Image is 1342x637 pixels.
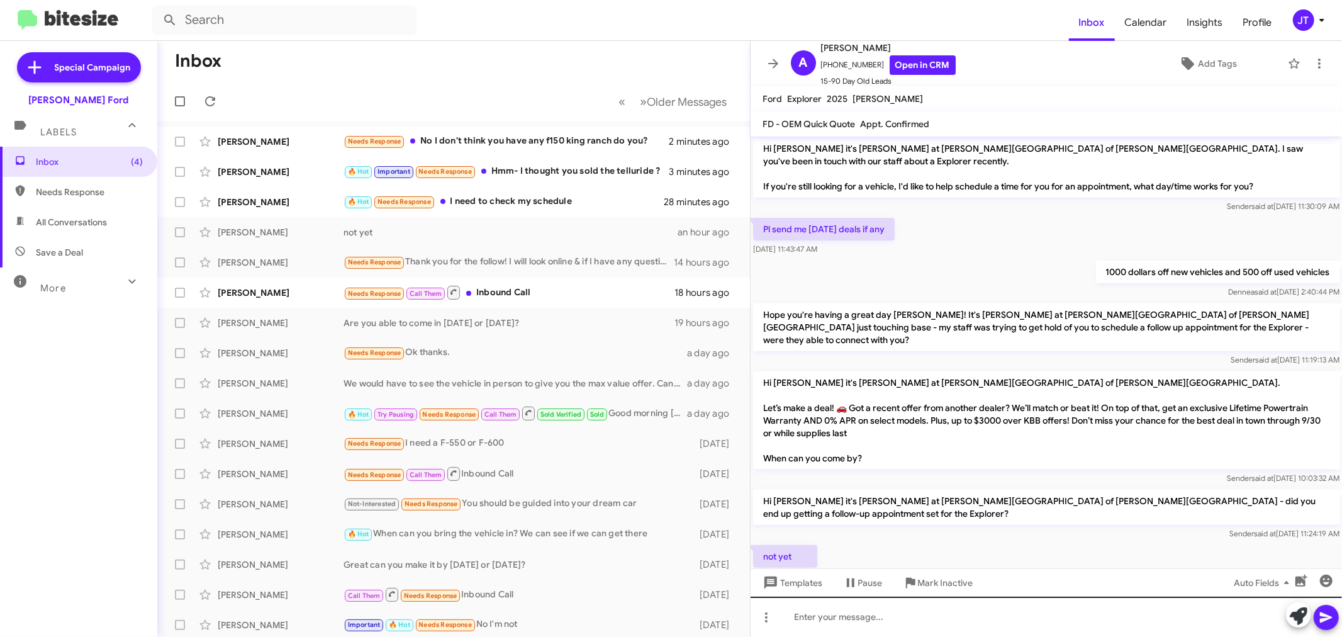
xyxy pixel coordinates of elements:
[131,155,143,168] span: (4)
[647,95,727,109] span: Older Messages
[788,93,822,104] span: Explorer
[893,572,983,594] button: Mark Inactive
[348,137,401,145] span: Needs Response
[1224,572,1304,594] button: Auto Fields
[1095,261,1339,283] p: 1000 dollars off new vehicles and 500 off used vehicles
[1228,287,1339,296] span: Dennea [DATE] 2:40:44 PM
[1069,4,1115,41] a: Inbox
[218,528,344,541] div: [PERSON_NAME]
[344,466,690,482] div: Inbound Call
[389,621,410,629] span: 🔥 Hot
[344,346,687,360] div: Ok thanks.
[218,589,344,601] div: [PERSON_NAME]
[344,377,687,390] div: We would have to see the vehicle in person to give you the max value offer. Can you come in [DATE...
[484,410,517,419] span: Call Them
[348,258,401,266] span: Needs Response
[344,436,690,451] div: I need a F-550 or F-600
[827,93,848,104] span: 2025
[17,52,141,82] a: Special Campaign
[690,437,740,450] div: [DATE]
[348,439,401,448] span: Needs Response
[218,226,344,239] div: [PERSON_NAME]
[218,317,344,329] div: [PERSON_NAME]
[753,303,1340,351] p: Hope you're having a great day [PERSON_NAME]! It's [PERSON_NAME] at [PERSON_NAME][GEOGRAPHIC_DATA...
[612,89,634,115] button: Previous
[833,572,893,594] button: Pause
[1251,201,1273,211] span: said at
[410,290,442,298] span: Call Them
[348,530,369,538] span: 🔥 Hot
[763,93,783,104] span: Ford
[344,134,669,149] div: No I don't think you have any f150 king ranch do you?
[344,587,690,602] div: Inbound Call
[218,437,344,450] div: [PERSON_NAME]
[218,468,344,480] div: [PERSON_NAME]
[669,166,740,178] div: 3 minutes ago
[540,410,582,419] span: Sold Verified
[640,94,647,110] span: »
[890,55,956,75] a: Open in CRM
[348,471,401,479] span: Needs Response
[918,572,973,594] span: Mark Inactive
[861,118,930,130] span: Appt. Confirmed
[175,51,221,71] h1: Inbox
[1227,201,1339,211] span: Sender [DATE] 11:30:09 AM
[218,196,344,208] div: [PERSON_NAME]
[674,317,740,329] div: 19 hours ago
[344,497,690,511] div: You should be guided into your dream car
[669,135,740,148] div: 2 minutes ago
[418,167,472,176] span: Needs Response
[344,527,690,541] div: When can you bring the vehicle in? We can see if we can get there
[348,410,369,419] span: 🔥 Hot
[1177,4,1233,41] span: Insights
[1229,529,1339,538] span: Sender [DATE] 11:24:19 AM
[344,558,690,571] div: Great can you make it by [DATE] or [DATE]?
[152,5,417,35] input: Search
[858,572,883,594] span: Pause
[344,285,674,300] div: Inbound Call
[753,218,895,240] p: Pl send me [DATE] deals if any
[690,498,740,510] div: [DATE]
[753,244,817,254] span: [DATE] 11:43:47 AM
[348,592,381,600] span: Call Them
[664,196,740,208] div: 28 minutes ago
[410,471,442,479] span: Call Them
[751,572,833,594] button: Templates
[348,198,369,206] span: 🔥 Hot
[377,167,410,176] span: Important
[29,94,129,106] div: [PERSON_NAME] Ford
[1234,572,1294,594] span: Auto Fields
[633,89,735,115] button: Next
[218,286,344,299] div: [PERSON_NAME]
[821,40,956,55] span: [PERSON_NAME]
[377,410,414,419] span: Try Pausing
[674,286,740,299] div: 18 hours ago
[348,167,369,176] span: 🔥 Hot
[1233,4,1282,41] a: Profile
[761,572,823,594] span: Templates
[687,377,740,390] div: a day ago
[690,619,740,631] div: [DATE]
[619,94,626,110] span: «
[678,226,739,239] div: an hour ago
[218,498,344,510] div: [PERSON_NAME]
[1231,355,1339,364] span: Sender [DATE] 11:19:13 AM
[1255,355,1277,364] span: said at
[853,93,924,104] span: [PERSON_NAME]
[1115,4,1177,41] a: Calendar
[753,137,1340,198] p: Hi [PERSON_NAME] it's [PERSON_NAME] at [PERSON_NAME][GEOGRAPHIC_DATA] of [PERSON_NAME][GEOGRAPHIC...
[1254,529,1276,538] span: said at
[404,592,457,600] span: Needs Response
[344,617,690,632] div: No I'm not
[218,347,344,359] div: [PERSON_NAME]
[799,53,808,73] span: A
[218,558,344,571] div: [PERSON_NAME]
[821,55,956,75] span: [PHONE_NUMBER]
[690,528,740,541] div: [DATE]
[690,558,740,571] div: [DATE]
[40,127,77,138] span: Labels
[612,89,735,115] nav: Page navigation example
